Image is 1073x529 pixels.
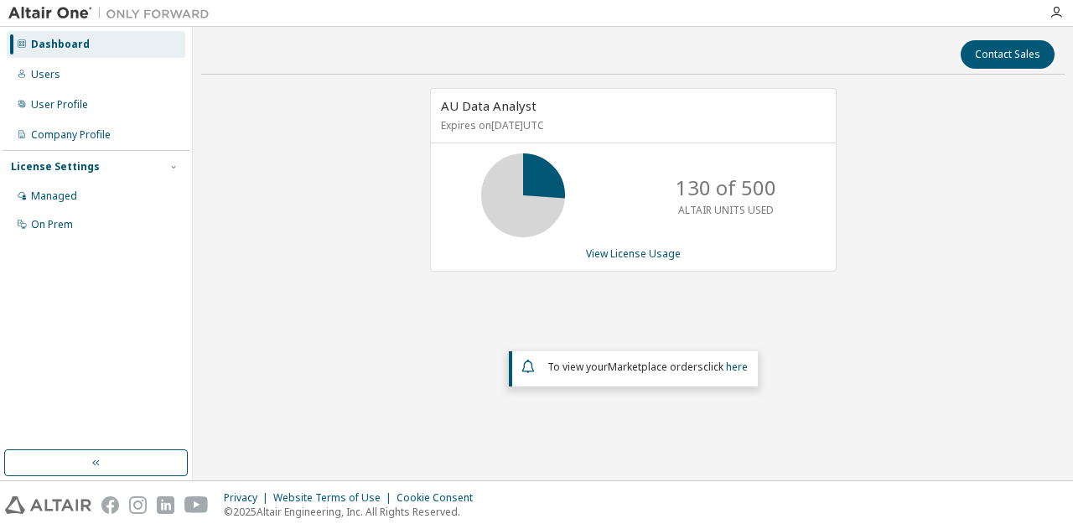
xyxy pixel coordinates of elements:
div: License Settings [11,160,100,174]
img: Altair One [8,5,218,22]
button: Contact Sales [961,40,1055,69]
a: here [726,360,748,374]
p: © 2025 Altair Engineering, Inc. All Rights Reserved. [224,505,483,519]
span: AU Data Analyst [441,97,536,114]
div: Privacy [224,491,273,505]
a: View License Usage [586,246,681,261]
div: Company Profile [31,128,111,142]
div: Users [31,68,60,81]
p: Expires on [DATE] UTC [441,118,822,132]
div: On Prem [31,218,73,231]
img: altair_logo.svg [5,496,91,514]
em: Marketplace orders [608,360,703,374]
img: facebook.svg [101,496,119,514]
div: Website Terms of Use [273,491,397,505]
div: Dashboard [31,38,90,51]
img: instagram.svg [129,496,147,514]
img: linkedin.svg [157,496,174,514]
div: Managed [31,189,77,203]
p: ALTAIR UNITS USED [678,203,774,217]
div: Cookie Consent [397,491,483,505]
div: User Profile [31,98,88,112]
p: 130 of 500 [676,174,776,202]
img: youtube.svg [184,496,209,514]
span: To view your click [547,360,748,374]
